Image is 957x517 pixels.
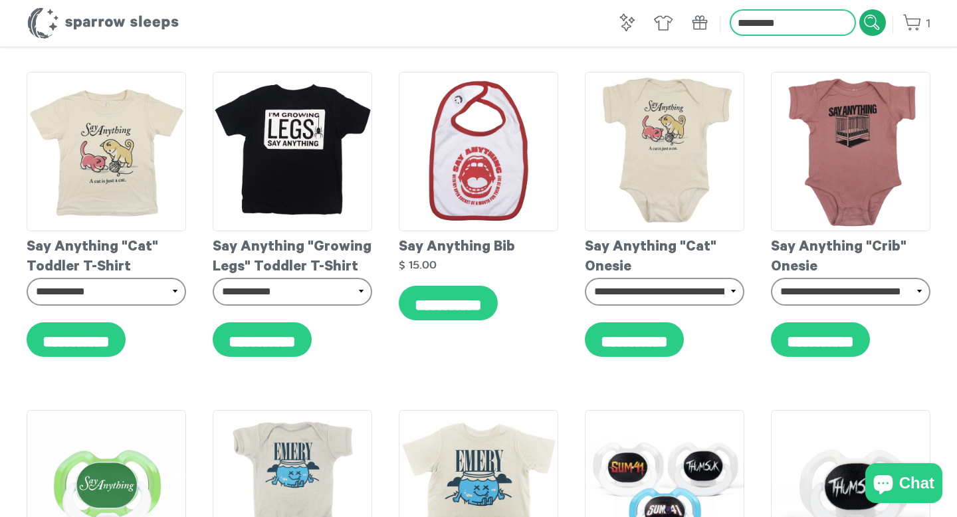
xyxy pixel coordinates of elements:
img: SayAnything-Spider-ToddlerT-shirt_Back_grande.jpg [213,72,372,231]
a: Music [617,11,637,39]
img: SayAnything-Bib_grande.jpg [399,72,558,231]
a: Apparel [653,11,673,39]
div: Say Anything "Cat" Onesie [585,231,744,278]
div: Say Anything "Growing Legs" Toddler T-Shirt [213,231,372,278]
h1: Sparrow Sleeps [27,7,179,40]
inbox-online-store-chat: Shopify online store chat [861,463,946,506]
img: SayAnything-Cat-Onesie_grande.jpg [585,72,744,231]
input: Submit [859,9,886,36]
strong: $ 15.00 [399,259,437,270]
a: 1 [903,10,930,39]
div: Say Anything "Crib" Onesie [771,231,930,278]
img: SayAnything-Crib-Onesie_grande.jpg [771,72,930,231]
div: Say Anything Bib [399,231,558,258]
a: Gift Cards [690,11,710,39]
div: Say Anything "Cat" Toddler T-Shirt [27,231,186,278]
img: SayAnything-Cat-ToddlerT-shirt_grande.jpg [27,72,186,231]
